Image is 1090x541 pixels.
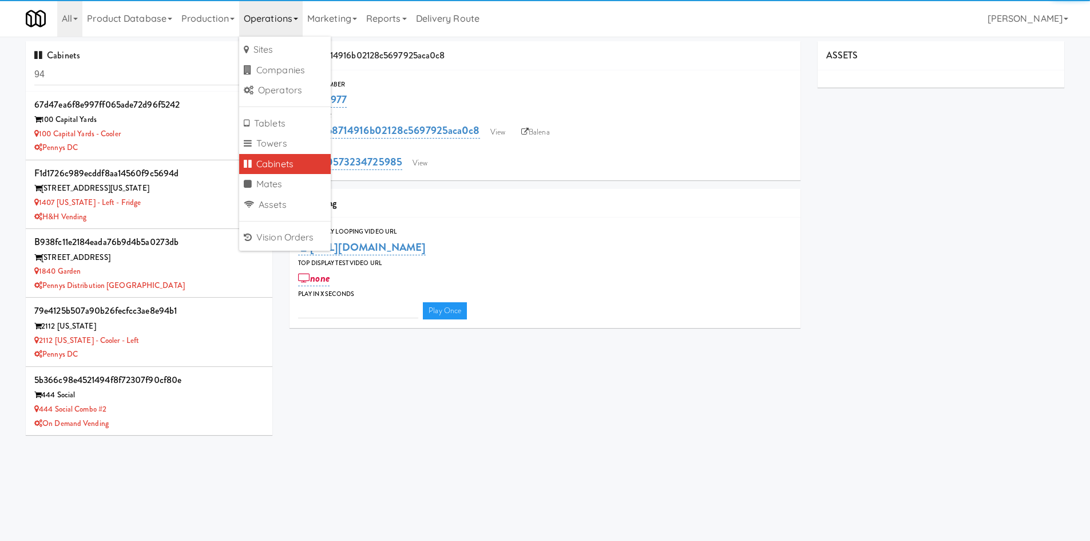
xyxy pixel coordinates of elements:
[239,227,331,248] a: Vision Orders
[298,239,426,255] a: [URL][DOMAIN_NAME]
[34,49,80,62] span: Cabinets
[239,174,331,195] a: Mates
[34,128,121,139] a: 100 Capital Yards - Cooler
[34,418,109,429] a: On Demand Vending
[34,181,264,196] div: [STREET_ADDRESS][US_STATE]
[239,113,331,134] a: Tablets
[34,349,78,360] a: Pennys DC
[34,319,264,334] div: 2112 [US_STATE]
[407,155,433,172] a: View
[34,251,264,265] div: [STREET_ADDRESS]
[34,266,81,277] a: 1840 Garden
[239,80,331,101] a: Operators
[239,60,331,81] a: Companies
[34,96,264,113] div: 67d47ea6f8e997ff065ade72d96f5242
[298,123,479,139] a: 31b4b8714916b02128c5697925aca0c8
[34,165,264,182] div: f1d1726c989ecddf8aa14560f9c5694d
[26,92,272,160] li: 67d47ea6f8e997ff065ade72d96f5242100 Capital Yards 100 Capital Yards - CoolerPennys DC
[34,404,106,414] a: 444 Social Combo #2
[298,270,330,286] a: none
[290,41,800,70] div: 31b4b8714916b02128c5697925aca0c8
[26,229,272,298] li: b938fc11e2184eada76b9d4b5a0273db[STREET_ADDRESS] 1840 GardenPennys Distribution [GEOGRAPHIC_DATA]
[239,195,331,215] a: Assets
[26,9,46,29] img: Micromart
[298,110,792,121] div: Computer
[34,280,185,291] a: Pennys Distribution [GEOGRAPHIC_DATA]
[26,367,272,436] li: 5b366c98e4521494f8f72307f90cf80e444 Social 444 Social Combo #2On Demand Vending
[298,258,792,269] div: Top Display Test Video Url
[34,335,139,346] a: 2112 [US_STATE] - Cooler - Left
[239,133,331,154] a: Towers
[34,64,264,85] input: Search cabinets
[34,197,141,208] a: 1407 [US_STATE] - Left - Fridge
[34,211,86,222] a: H&H Vending
[485,124,511,141] a: View
[298,79,792,90] div: Serial Number
[34,388,264,402] div: 444 Social
[298,154,402,170] a: 0000573234725985
[26,298,272,366] li: 79e4125b507a90b26fecfcc3ae8e94b12112 [US_STATE] 2112 [US_STATE] - Cooler - LeftPennys DC
[34,142,78,153] a: Pennys DC
[34,302,264,319] div: 79e4125b507a90b26fecfcc3ae8e94b1
[34,113,264,127] div: 100 Capital Yards
[239,154,331,175] a: Cabinets
[826,49,858,62] span: ASSETS
[298,289,792,300] div: Play in X seconds
[423,302,467,319] a: Play Once
[239,40,331,60] a: Sites
[298,226,792,238] div: Top Display Looping Video Url
[26,160,272,229] li: f1d1726c989ecddf8aa14560f9c5694d[STREET_ADDRESS][US_STATE] 1407 [US_STATE] - Left - FridgeH&H Ven...
[34,234,264,251] div: b938fc11e2184eada76b9d4b5a0273db
[298,141,792,152] div: POS
[34,372,264,389] div: 5b366c98e4521494f8f72307f90cf80e
[516,124,556,141] a: Balena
